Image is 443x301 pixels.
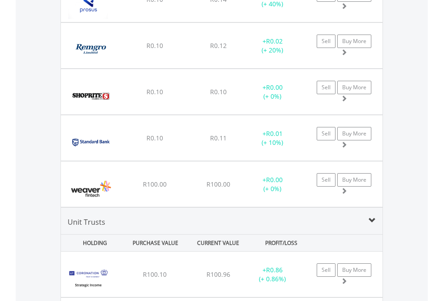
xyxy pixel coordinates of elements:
[68,217,105,227] span: Unit Trusts
[65,173,117,205] img: EQU.ZA.WVR.png
[65,80,116,112] img: EQU.ZA.SHP.png
[245,175,301,193] div: + (+ 0%)
[65,34,116,66] img: EQU.ZA.REM.png
[146,41,163,50] span: R0.10
[245,37,301,55] div: + (+ 20%)
[266,83,283,92] span: R0.00
[266,129,283,138] span: R0.01
[62,235,123,251] div: HOLDING
[146,87,163,96] span: R0.10
[206,270,230,279] span: R100.96
[65,127,116,158] img: EQU.ZA.SBK.png
[337,263,371,277] a: Buy More
[337,127,371,140] a: Buy More
[188,235,249,251] div: CURRENT VALUE
[337,81,371,94] a: Buy More
[317,81,335,94] a: Sell
[146,134,163,142] span: R0.10
[317,173,335,187] a: Sell
[266,37,283,45] span: R0.02
[210,41,227,50] span: R0.12
[206,180,230,188] span: R100.00
[65,263,111,295] img: UT.ZA.CSIB4.png
[317,127,335,140] a: Sell
[210,134,227,142] span: R0.11
[266,175,283,184] span: R0.00
[317,263,335,277] a: Sell
[245,266,301,284] div: + (+ 0.86%)
[317,35,335,48] a: Sell
[266,266,283,274] span: R0.86
[143,270,167,279] span: R100.10
[143,180,167,188] span: R100.00
[245,129,301,147] div: + (+ 10%)
[337,173,371,187] a: Buy More
[125,235,186,251] div: PURCHASE VALUE
[251,235,312,251] div: PROFIT/LOSS
[245,83,301,101] div: + (+ 0%)
[210,87,227,96] span: R0.10
[337,35,371,48] a: Buy More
